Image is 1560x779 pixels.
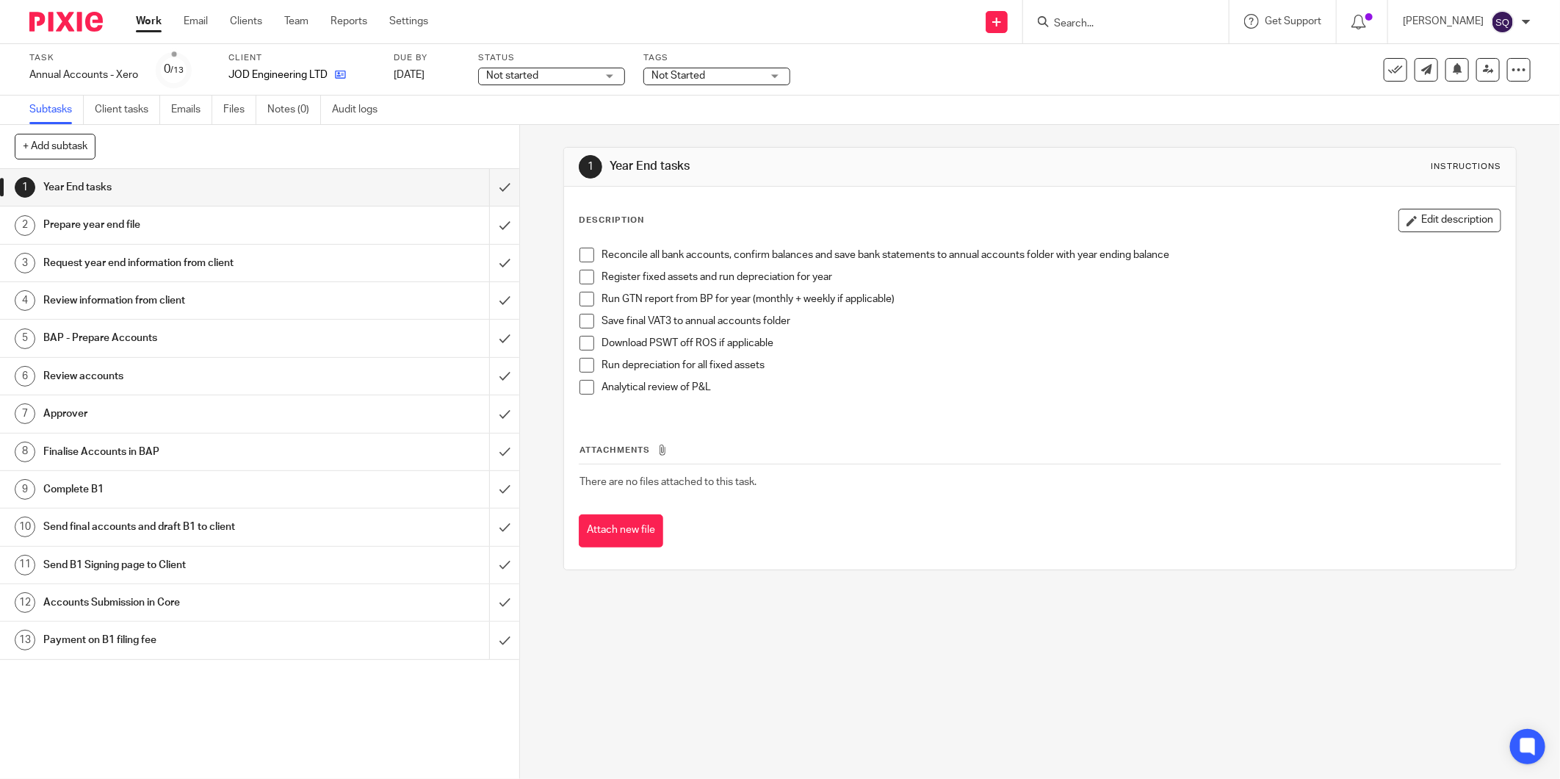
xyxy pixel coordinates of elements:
p: Run GTN report from BP for year (monthly + weekly if applicable) [602,292,1501,306]
small: /13 [171,66,184,74]
h1: Request year end information from client [43,252,331,274]
button: Attach new file [579,514,663,548]
p: Download PSWT off ROS if applicable [602,336,1501,351]
a: Team [284,14,308,29]
div: 9 [15,479,35,500]
h1: Approver [43,403,331,425]
p: Analytical review of P&L [602,380,1501,395]
div: 1 [15,177,35,198]
h1: Year End tasks [43,176,331,198]
a: Files [223,96,256,124]
a: Audit logs [332,96,389,124]
p: Reconcile all bank accounts, confirm balances and save bank statements to annual accounts folder ... [602,248,1501,262]
span: [DATE] [394,70,425,80]
div: 1 [579,155,602,179]
h1: Review information from client [43,290,331,312]
div: 2 [15,215,35,236]
input: Search [1052,18,1185,31]
div: 6 [15,366,35,387]
span: There are no files attached to this task. [579,477,756,487]
div: Annual Accounts - Xero [29,68,138,82]
a: Email [184,14,208,29]
p: JOD Engineering LTD [228,68,328,82]
div: 8 [15,442,35,462]
span: Not Started [651,71,705,81]
a: Subtasks [29,96,84,124]
p: [PERSON_NAME] [1403,14,1484,29]
h1: Year End tasks [610,159,1072,174]
h1: Send final accounts and draft B1 to client [43,516,331,538]
div: 4 [15,290,35,311]
a: Settings [389,14,428,29]
label: Status [478,52,625,64]
div: 3 [15,253,35,273]
p: Run depreciation for all fixed assets [602,358,1501,373]
img: Pixie [29,12,103,32]
p: Save final VAT3 to annual accounts folder [602,314,1501,329]
h1: Payment on B1 filing fee [43,629,331,651]
div: Instructions [1431,161,1501,173]
button: Edit description [1398,209,1501,232]
div: 13 [15,630,35,650]
button: + Add subtask [15,134,95,159]
div: 7 [15,403,35,424]
a: Notes (0) [267,96,321,124]
span: Attachments [579,446,650,454]
div: 11 [15,555,35,575]
h1: Prepare year end file [43,214,331,236]
a: Work [136,14,162,29]
h1: Complete B1 [43,478,331,500]
label: Task [29,52,138,64]
div: 5 [15,329,35,349]
label: Due by [394,52,460,64]
a: Client tasks [95,96,160,124]
h1: Review accounts [43,365,331,387]
div: 10 [15,517,35,537]
p: Description [579,215,644,226]
span: Not started [486,71,538,81]
span: Get Support [1265,16,1321,26]
label: Client [228,52,375,64]
a: Clients [230,14,262,29]
div: 12 [15,592,35,613]
p: Register fixed assets and run depreciation for year [602,270,1501,284]
a: Emails [171,96,212,124]
h1: Finalise Accounts in BAP [43,441,331,463]
img: svg%3E [1491,10,1514,34]
h1: BAP - Prepare Accounts [43,327,331,349]
div: 0 [165,61,184,78]
h1: Accounts Submission in Core [43,592,331,614]
h1: Send B1 Signing page to Client [43,554,331,576]
label: Tags [643,52,790,64]
a: Reports [331,14,367,29]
